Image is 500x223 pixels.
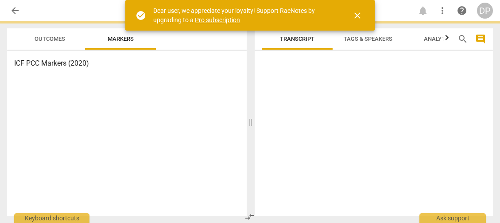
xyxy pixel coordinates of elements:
[456,32,470,46] button: Search
[473,32,488,46] button: Show/Hide comments
[475,34,486,44] span: comment
[437,5,448,16] span: more_vert
[14,213,89,223] div: Keyboard shortcuts
[477,3,493,19] button: DP
[280,35,314,42] span: Transcript
[424,35,454,42] span: Analytics
[352,10,363,21] span: close
[244,211,255,222] span: compare_arrows
[10,5,20,16] span: arrow_back
[454,3,470,19] a: Help
[136,10,146,21] span: check_circle
[344,35,392,42] span: Tags & Speakers
[108,35,134,42] span: Markers
[419,213,486,223] div: Ask support
[457,34,468,44] span: search
[14,58,240,69] h3: ICF PCC Markers (2020)
[195,16,240,23] a: Pro subscription
[153,6,336,24] div: Dear user, we appreciate your loyalty! Support RaeNotes by upgrading to a
[347,5,368,26] button: Close
[457,5,467,16] span: help
[35,35,65,42] span: Outcomes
